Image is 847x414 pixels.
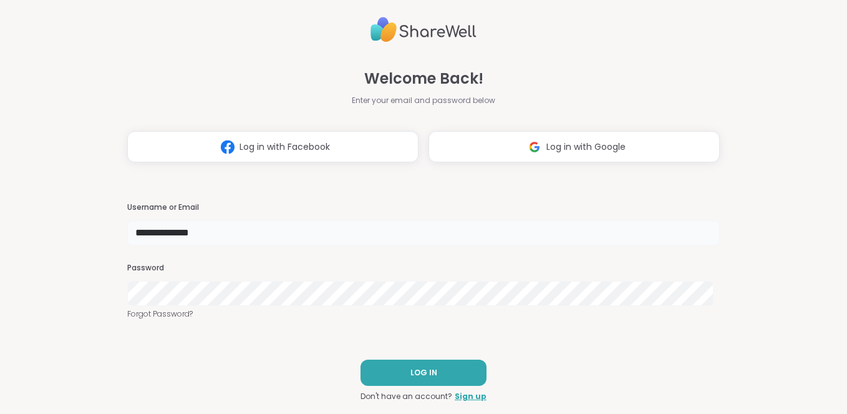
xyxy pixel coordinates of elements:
h3: Password [127,263,720,274]
span: Enter your email and password below [352,95,495,106]
span: Don't have an account? [361,391,452,402]
a: Forgot Password? [127,308,720,320]
button: Log in with Facebook [127,131,419,162]
img: ShareWell Logomark [523,136,546,159]
img: ShareWell Logomark [216,136,240,159]
img: ShareWell Logo [370,12,477,47]
a: Sign up [455,391,486,402]
span: LOG IN [410,367,437,378]
button: Log in with Google [428,131,720,162]
button: LOG IN [361,360,486,386]
h3: Username or Email [127,202,720,213]
span: Log in with Google [546,140,626,154]
span: Welcome Back! [364,67,483,90]
span: Log in with Facebook [240,140,330,154]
